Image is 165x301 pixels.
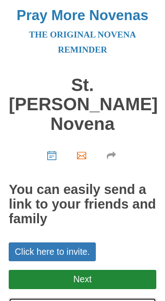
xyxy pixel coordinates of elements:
a: Choose start date [38,143,68,167]
a: Share your novena [98,143,127,167]
h2: You can easily send a link to your friends and family [9,183,156,226]
a: Next [9,270,156,289]
h1: St. [PERSON_NAME] Novena [9,75,156,134]
a: Click here to invite. [9,242,96,261]
a: Pray More Novenas [16,7,148,23]
a: Invite your friends [68,143,98,167]
a: The original novena reminder [29,30,136,54]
